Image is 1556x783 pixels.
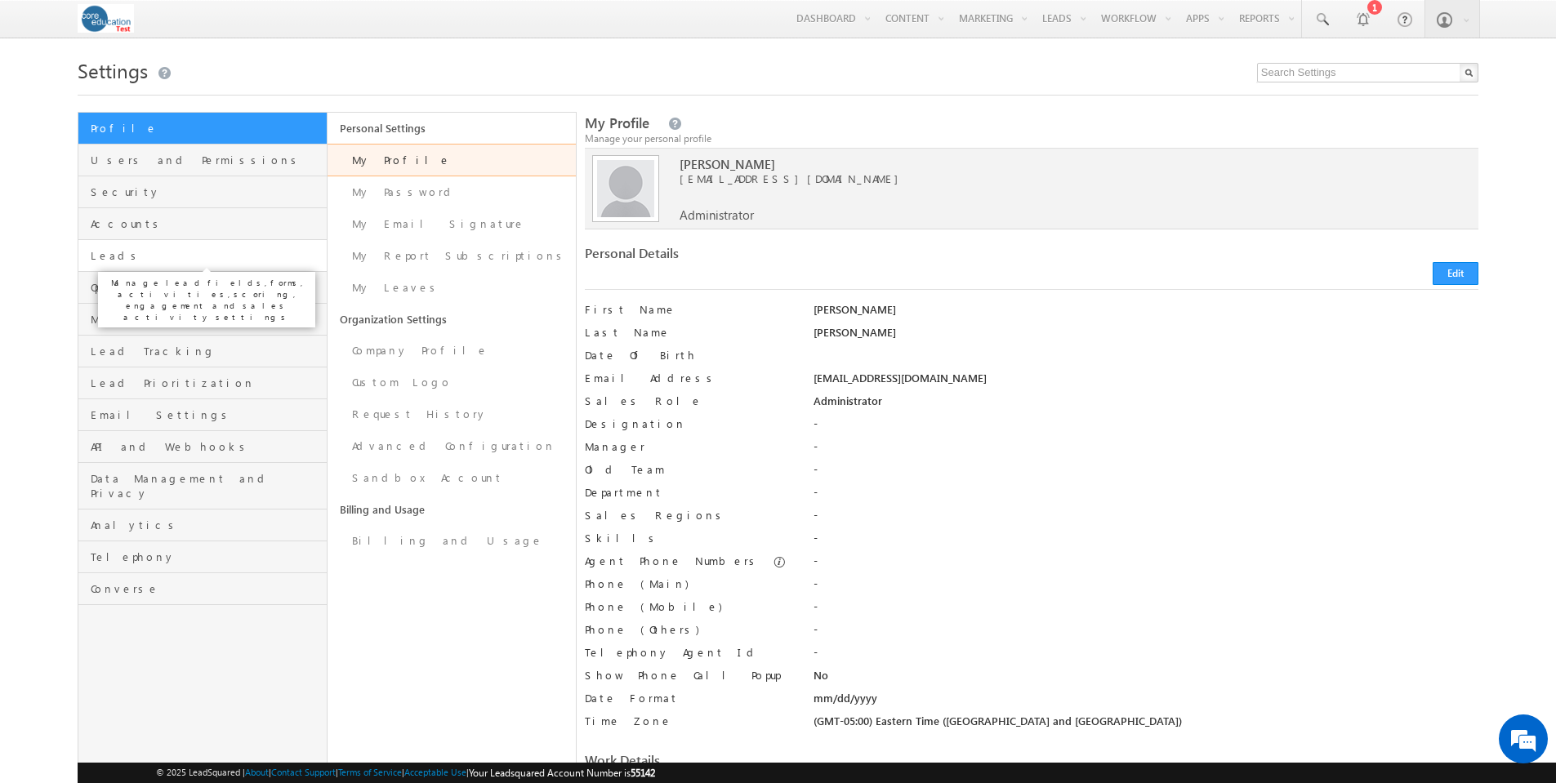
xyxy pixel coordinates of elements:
[814,622,1478,645] div: -
[814,462,1478,485] div: -
[585,394,791,408] label: Sales Role
[91,581,322,596] span: Converse
[585,371,791,385] label: Email Address
[78,113,326,145] a: Profile
[585,113,649,132] span: My Profile
[245,767,269,777] a: About
[814,554,1478,576] div: -
[91,549,322,564] span: Telephony
[91,216,322,231] span: Accounts
[814,576,1478,599] div: -
[585,439,791,454] label: Manager
[78,272,326,304] a: Opportunities
[105,277,309,323] p: Manage lead fields, forms, activities, scoring, engagement and sales activity settings
[814,531,1478,554] div: -
[814,714,1478,736] div: (GMT-05:00) Eastern Time ([GEOGRAPHIC_DATA] and [GEOGRAPHIC_DATA])
[328,525,576,557] a: Billing and Usage
[78,176,326,208] a: Security
[91,153,322,167] span: Users and Permissions
[78,208,326,240] a: Accounts
[585,691,791,705] label: Date Format
[680,157,1394,171] span: [PERSON_NAME]
[338,767,402,777] a: Terms of Service
[91,407,322,422] span: Email Settings
[91,344,322,358] span: Lead Tracking
[91,248,322,263] span: Leads
[814,645,1478,668] div: -
[78,4,134,33] img: Custom Logo
[328,462,576,494] a: Sandbox Account
[814,599,1478,622] div: -
[78,304,326,336] a: Mobile App
[328,240,576,272] a: My Report Subscriptions
[814,485,1478,508] div: -
[328,144,576,176] a: My Profile
[585,599,722,614] label: Phone (Mobile)
[328,176,576,208] a: My Password
[1257,63,1478,82] input: Search Settings
[585,131,1478,146] div: Manage your personal profile
[680,171,1394,186] span: [EMAIL_ADDRESS][DOMAIN_NAME]
[78,463,326,509] a: Data Management and Privacy
[585,508,791,523] label: Sales Regions
[585,753,1020,776] div: Work Details
[585,622,791,637] label: Phone (Others)
[91,376,322,390] span: Lead Prioritization
[585,531,791,545] label: Skills
[814,371,1478,394] div: [EMAIL_ADDRESS][DOMAIN_NAME]
[91,518,322,532] span: Analytics
[78,431,326,463] a: API and Webhooks
[814,439,1478,462] div: -
[585,348,791,363] label: Date Of Birth
[814,668,1478,691] div: No
[585,325,791,340] label: Last Name
[328,367,576,398] a: Custom Logo
[585,302,791,317] label: First Name
[404,767,466,777] a: Acceptable Use
[585,668,791,683] label: Show Phone Call Popup
[585,576,791,591] label: Phone (Main)
[328,398,576,430] a: Request History
[585,554,760,568] label: Agent Phone Numbers
[78,145,326,176] a: Users and Permissions
[631,767,655,779] span: 55142
[78,57,148,83] span: Settings
[1433,262,1478,285] button: Edit
[91,121,322,136] span: Profile
[78,399,326,431] a: Email Settings
[814,508,1478,531] div: -
[328,335,576,367] a: Company Profile
[814,394,1478,416] div: Administrator
[814,325,1478,348] div: [PERSON_NAME]
[585,485,791,500] label: Department
[585,416,791,431] label: Designation
[585,714,791,728] label: Time Zone
[328,272,576,304] a: My Leaves
[328,430,576,462] a: Advanced Configuration
[469,767,655,779] span: Your Leadsquared Account Number is
[814,416,1478,439] div: -
[328,113,576,144] a: Personal Settings
[91,312,322,327] span: Mobile App
[78,573,326,605] a: Converse
[78,240,326,272] a: Leads
[271,767,336,777] a: Contact Support
[814,691,1478,714] div: mm/dd/yyyy
[91,471,322,500] span: Data Management and Privacy
[328,494,576,525] a: Billing and Usage
[814,302,1478,325] div: [PERSON_NAME]
[585,246,1020,269] div: Personal Details
[78,541,326,573] a: Telephony
[328,304,576,335] a: Organization Settings
[585,462,791,477] label: Old Team
[680,207,754,222] span: Administrator
[585,645,791,660] label: Telephony Agent Id
[156,765,655,781] span: © 2025 LeadSquared | | | | |
[91,439,322,454] span: API and Webhooks
[91,280,322,295] span: Opportunities
[78,336,326,367] a: Lead Tracking
[328,208,576,240] a: My Email Signature
[91,185,322,199] span: Security
[78,509,326,541] a: Analytics
[78,367,326,399] a: Lead Prioritization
